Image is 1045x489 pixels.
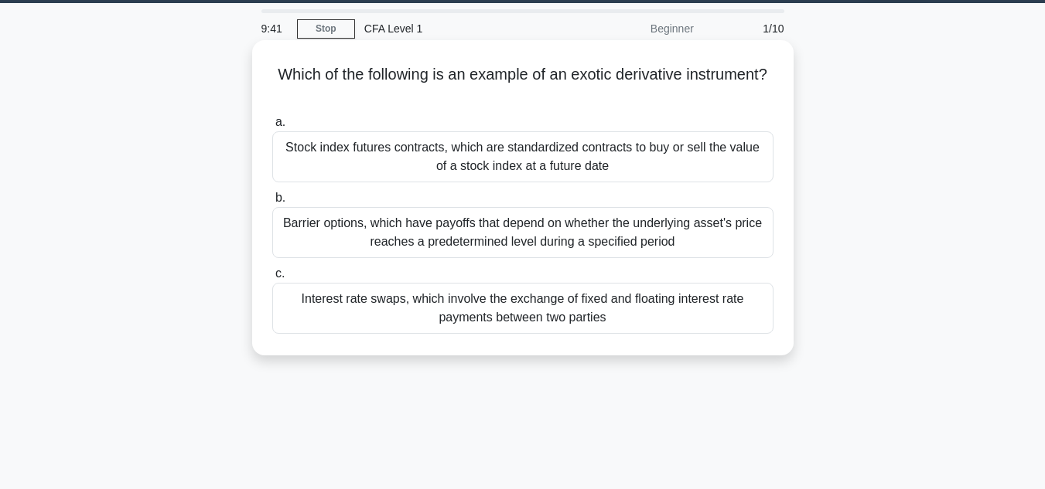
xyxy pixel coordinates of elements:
div: Interest rate swaps, which involve the exchange of fixed and floating interest rate payments betw... [272,283,774,334]
div: Stock index futures contracts, which are standardized contracts to buy or sell the value of a sto... [272,131,774,182]
div: 1/10 [703,13,794,44]
span: b. [275,191,285,204]
div: Barrier options, which have payoffs that depend on whether the underlying asset's price reaches a... [272,207,774,258]
span: c. [275,267,285,280]
div: 9:41 [252,13,297,44]
span: a. [275,115,285,128]
h5: Which of the following is an example of an exotic derivative instrument? [271,65,775,104]
div: CFA Level 1 [355,13,568,44]
div: Beginner [568,13,703,44]
a: Stop [297,19,355,39]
